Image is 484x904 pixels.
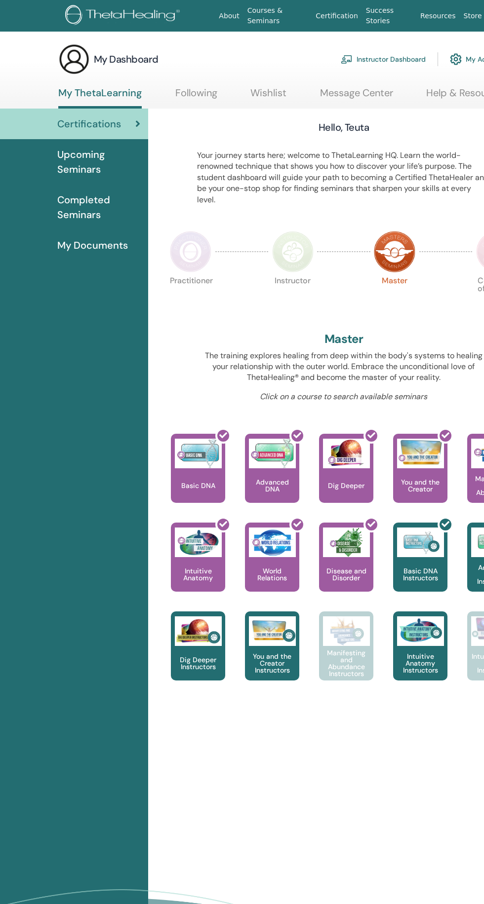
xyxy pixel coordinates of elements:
p: Advanced DNA [245,479,299,492]
img: World Relations [249,527,296,557]
p: Practitioner [170,277,211,318]
a: Resources [416,7,460,25]
img: Master [374,231,415,272]
a: Dig Deeper Dig Deeper [319,434,373,523]
img: Manifesting and Abundance Instructors [323,616,370,646]
a: Dig Deeper Instructors Dig Deeper Instructors [171,611,225,700]
a: You and the Creator Instructors You and the Creator Instructors [245,611,299,700]
a: About [215,7,243,25]
a: Basic DNA Instructors Basic DNA Instructors [393,523,447,611]
a: Basic DNA Basic DNA [171,434,225,523]
img: Advanced DNA [249,439,296,468]
p: Manifesting and Abundance Instructors [319,649,373,677]
a: World Relations World Relations [245,523,299,611]
img: Intuitive Anatomy Instructors [397,616,444,646]
img: You and the Creator Instructors [249,616,296,646]
img: Basic DNA Instructors [397,527,444,557]
a: Following [175,87,217,106]
a: Intuitive Anatomy Instructors Intuitive Anatomy Instructors [393,611,447,700]
p: Dig Deeper Instructors [171,656,225,670]
img: Basic DNA [175,439,222,468]
img: Dig Deeper [323,439,370,468]
img: cog.svg [450,51,462,68]
img: You and the Creator [397,439,444,466]
img: logo.png [65,5,183,27]
p: Basic DNA Instructors [393,567,447,581]
span: My Documents [57,238,128,253]
a: Intuitive Anatomy Intuitive Anatomy [171,523,225,611]
img: Intuitive Anatomy [175,527,222,557]
img: Practitioner [170,231,211,272]
span: Upcoming Seminars [57,147,140,177]
img: chalkboard-teacher.svg [341,55,353,64]
img: Dig Deeper Instructors [175,616,222,646]
a: Success Stories [362,1,416,30]
img: generic-user-icon.jpg [58,43,90,75]
span: Completed Seminars [57,192,140,222]
a: Manifesting and Abundance Instructors Manifesting and Abundance Instructors [319,611,373,700]
h2: Master [324,332,363,346]
p: You and the Creator Instructors [245,653,299,674]
a: Courses & Seminars [243,1,312,30]
a: Instructor Dashboard [341,48,426,70]
a: Advanced DNA Advanced DNA [245,434,299,523]
a: Disease and Disorder Disease and Disorder [319,523,373,611]
p: Dig Deeper [324,482,368,489]
img: Instructor [272,231,314,272]
p: Intuitive Anatomy [171,567,225,581]
img: Disease and Disorder [323,527,370,557]
a: Wishlist [250,87,286,106]
a: Certification [312,7,362,25]
a: You and the Creator You and the Creator [393,434,447,523]
p: World Relations [245,567,299,581]
p: Disease and Disorder [319,567,373,581]
h3: My Dashboard [94,52,159,66]
a: My ThetaLearning [58,87,142,109]
span: Certifications [57,116,121,131]
a: Message Center [320,87,393,106]
p: Instructor [272,277,314,318]
p: You and the Creator [393,479,447,492]
p: Intuitive Anatomy Instructors [393,653,447,674]
h3: Hello, Teuta [319,120,369,134]
p: Master [374,277,415,318]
